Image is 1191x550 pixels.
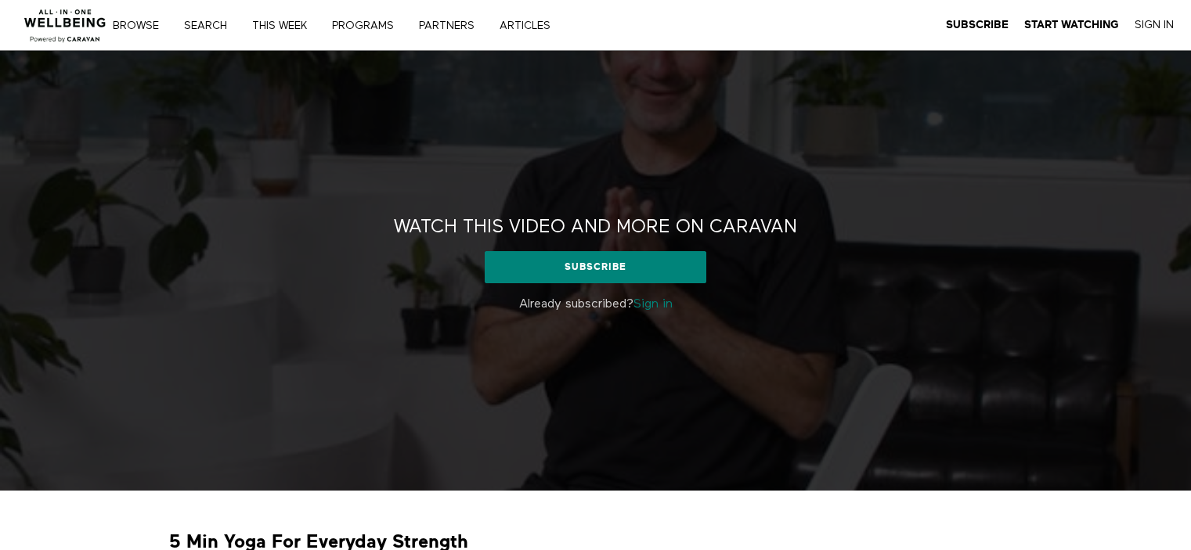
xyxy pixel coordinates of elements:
[107,20,175,31] a: Browse
[365,295,827,314] p: Already subscribed?
[247,20,323,31] a: THIS WEEK
[124,17,583,33] nav: Primary
[1135,18,1174,32] a: Sign In
[327,20,410,31] a: PROGRAMS
[946,18,1009,32] a: Subscribe
[485,251,706,282] a: Subscribe
[946,19,1009,31] strong: Subscribe
[179,20,244,31] a: Search
[633,298,673,311] a: Sign in
[494,20,567,31] a: ARTICLES
[1024,18,1119,32] a: Start Watching
[413,20,491,31] a: PARTNERS
[1024,19,1119,31] strong: Start Watching
[394,215,797,239] h2: Watch this video and more on CARAVAN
